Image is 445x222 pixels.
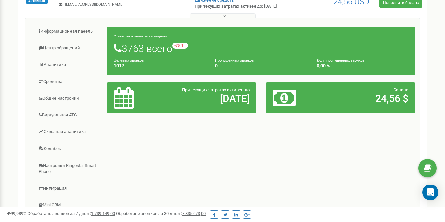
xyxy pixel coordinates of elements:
span: Обработано звонков за 7 дней : [28,211,115,216]
a: Интеграция [30,181,107,197]
span: Обработано звонков за 30 дней : [116,211,206,216]
a: Информационная панель [30,23,107,39]
small: Пропущенных звонков [215,58,254,63]
span: Баланс [393,87,408,92]
div: Open Intercom Messenger [422,185,438,200]
a: Общие настройки [30,90,107,107]
u: 7 835 073,00 [182,211,206,216]
h4: 1017 [114,63,205,68]
a: Mini CRM [30,197,107,213]
h4: 0,00 % [317,63,408,68]
a: Настройки Ringostat Smart Phone [30,158,107,180]
a: Виртуальная АТС [30,107,107,123]
span: При текущих затратах активен до [182,87,250,92]
a: Сквозная аналитика [30,124,107,140]
small: -75 [172,43,188,49]
small: Статистика звонков за неделю [114,34,167,38]
a: Коллбек [30,141,107,157]
p: При текущих затратах активен до: [DATE] [195,3,286,10]
h4: 0 [215,63,306,68]
small: Доля пропущенных звонков [317,58,364,63]
span: [EMAIL_ADDRESS][DOMAIN_NAME] [65,2,123,7]
a: Центр обращений [30,40,107,56]
h2: [DATE] [162,93,250,104]
h2: 24,56 $ [321,93,408,104]
a: Аналитика [30,57,107,73]
span: 99,989% [7,211,27,216]
h1: 3763 всего [114,43,408,54]
small: Целевых звонков [114,58,144,63]
a: Средства [30,74,107,90]
u: 1 739 149,00 [91,211,115,216]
